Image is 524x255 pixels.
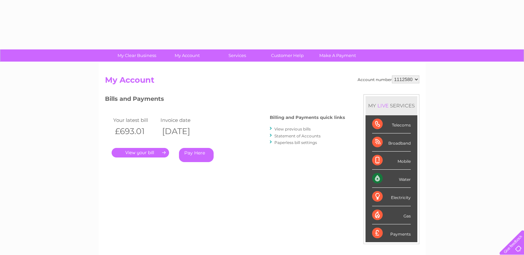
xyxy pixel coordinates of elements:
th: £693.01 [112,125,159,138]
div: MY SERVICES [366,96,417,115]
th: [DATE] [159,125,206,138]
div: Broadband [372,133,411,152]
a: Make A Payment [310,49,365,62]
div: Payments [372,224,411,242]
td: Your latest bill [112,116,159,125]
div: Gas [372,206,411,224]
a: Customer Help [260,49,315,62]
div: Account number [358,75,419,83]
h2: My Account [105,75,419,88]
a: My Clear Business [110,49,164,62]
a: View previous bills [274,127,311,131]
div: Electricity [372,188,411,206]
h3: Bills and Payments [105,94,345,106]
a: Pay Here [179,148,214,162]
a: Statement of Accounts [274,133,321,138]
a: Paperless bill settings [274,140,317,145]
div: Water [372,170,411,188]
div: Telecoms [372,115,411,133]
div: LIVE [376,102,390,109]
a: Services [210,49,264,62]
a: My Account [160,49,214,62]
h4: Billing and Payments quick links [270,115,345,120]
div: Mobile [372,152,411,170]
td: Invoice date [159,116,206,125]
a: . [112,148,169,157]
